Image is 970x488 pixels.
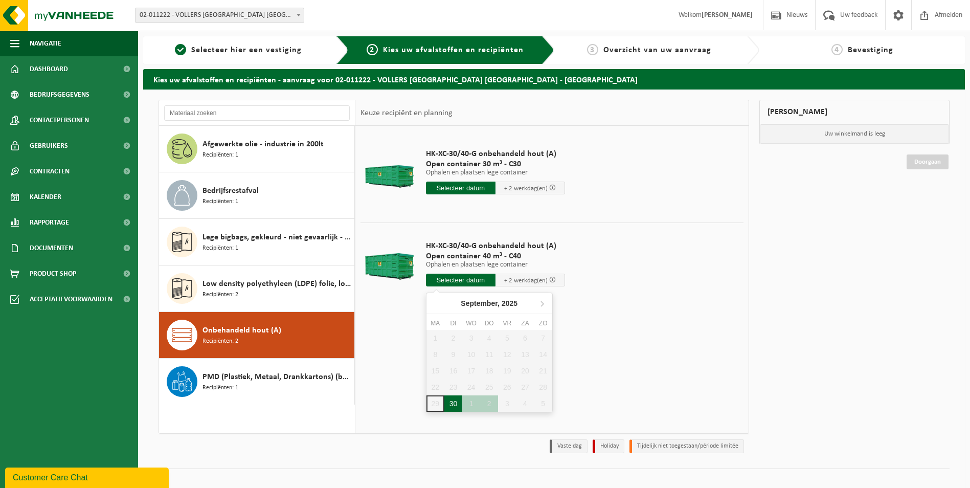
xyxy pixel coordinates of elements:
[30,261,76,286] span: Product Shop
[603,46,711,54] span: Overzicht van uw aanvraag
[202,278,352,290] span: Low density polyethyleen (LDPE) folie, los, naturel/gekleurd (80/20)
[426,169,565,176] p: Ophalen en plaatsen lege container
[426,182,495,194] input: Selecteer datum
[159,359,355,405] button: PMD (Plastiek, Metaal, Drankkartons) (bedrijven) Recipiënten: 1
[504,277,548,284] span: + 2 werkdag(en)
[426,241,565,251] span: HK-XC-30/40-G onbehandeld hout (A)
[159,172,355,219] button: Bedrijfsrestafval Recipiënten: 1
[202,197,238,207] span: Recipiënten: 1
[629,439,744,453] li: Tijdelijk niet toegestaan/période limitée
[426,149,565,159] span: HK-XC-30/40-G onbehandeld hout (A)
[593,439,624,453] li: Holiday
[5,465,171,488] iframe: chat widget
[498,318,516,328] div: vr
[550,439,588,453] li: Vaste dag
[202,371,352,383] span: PMD (Plastiek, Metaal, Drankkartons) (bedrijven)
[426,261,565,269] p: Ophalen en plaatsen lege container
[175,44,186,55] span: 1
[760,124,949,144] p: Uw winkelmand is leeg
[202,138,324,150] span: Afgewerkte olie - industrie in 200lt
[30,56,68,82] span: Dashboard
[587,44,598,55] span: 3
[202,290,238,300] span: Recipiënten: 2
[504,185,548,192] span: + 2 werkdag(en)
[148,44,328,56] a: 1Selecteer hier een vestiging
[444,318,462,328] div: di
[534,318,552,328] div: zo
[30,184,61,210] span: Kalender
[907,154,949,169] a: Doorgaan
[426,159,565,169] span: Open container 30 m³ - C30
[143,69,965,89] h2: Kies uw afvalstoffen en recipiënten - aanvraag voor 02-011222 - VOLLERS [GEOGRAPHIC_DATA] [GEOGRA...
[30,133,68,159] span: Gebruikers
[462,318,480,328] div: wo
[480,318,498,328] div: do
[202,324,281,337] span: Onbehandeld hout (A)
[462,395,480,412] div: 1
[502,300,517,307] i: 2025
[848,46,893,54] span: Bevestiging
[759,100,950,124] div: [PERSON_NAME]
[498,395,516,412] div: 3
[202,337,238,346] span: Recipiënten: 2
[159,126,355,172] button: Afgewerkte olie - industrie in 200lt Recipiënten: 1
[457,295,522,312] div: September,
[30,107,89,133] span: Contactpersonen
[202,243,238,253] span: Recipiënten: 1
[30,235,73,261] span: Documenten
[159,219,355,265] button: Lege bigbags, gekleurd - niet gevaarlijk - los Recipiënten: 1
[30,31,61,56] span: Navigatie
[202,150,238,160] span: Recipiënten: 1
[426,318,444,328] div: ma
[831,44,843,55] span: 4
[191,46,302,54] span: Selecteer hier een vestiging
[136,8,304,23] span: 02-011222 - VOLLERS BELGIUM NV - ANTWERPEN
[30,210,69,235] span: Rapportage
[135,8,304,23] span: 02-011222 - VOLLERS BELGIUM NV - ANTWERPEN
[444,395,462,412] div: 30
[426,251,565,261] span: Open container 40 m³ - C40
[164,105,350,121] input: Materiaal zoeken
[702,11,753,19] strong: [PERSON_NAME]
[159,312,355,359] button: Onbehandeld hout (A) Recipiënten: 2
[202,185,259,197] span: Bedrijfsrestafval
[30,159,70,184] span: Contracten
[383,46,524,54] span: Kies uw afvalstoffen en recipiënten
[480,395,498,412] div: 2
[426,274,495,286] input: Selecteer datum
[516,318,534,328] div: za
[355,100,458,126] div: Keuze recipiënt en planning
[159,265,355,312] button: Low density polyethyleen (LDPE) folie, los, naturel/gekleurd (80/20) Recipiënten: 2
[30,286,112,312] span: Acceptatievoorwaarden
[202,231,352,243] span: Lege bigbags, gekleurd - niet gevaarlijk - los
[202,383,238,393] span: Recipiënten: 1
[30,82,89,107] span: Bedrijfsgegevens
[367,44,378,55] span: 2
